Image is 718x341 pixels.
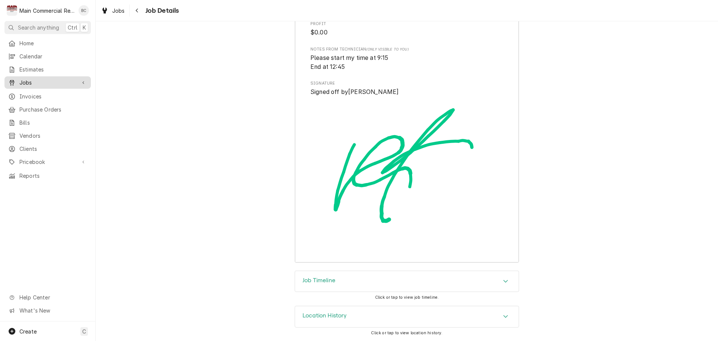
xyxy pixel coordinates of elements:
[19,92,87,100] span: Invoices
[19,119,87,127] span: Bills
[295,271,519,292] div: Job Timeline
[79,5,89,16] div: Bookkeeper Main Commercial's Avatar
[19,172,87,180] span: Reports
[375,295,439,300] span: Click or tap to view job timeline.
[19,307,86,314] span: What's New
[19,293,86,301] span: Help Center
[4,116,91,129] a: Bills
[310,21,503,37] div: Profit
[19,52,87,60] span: Calendar
[295,306,519,327] div: Accordion Header
[98,4,128,17] a: Jobs
[83,24,86,31] span: K
[310,46,503,52] span: Notes from Technician
[19,132,87,140] span: Vendors
[310,88,503,97] span: Signed Off By
[4,37,91,49] a: Home
[82,328,86,335] span: C
[143,6,179,16] span: Job Details
[295,306,519,328] div: Location History
[310,80,503,246] div: Signator
[4,143,91,155] a: Clients
[19,158,76,166] span: Pricebook
[19,79,76,86] span: Jobs
[68,24,77,31] span: Ctrl
[7,5,17,16] div: M
[310,97,503,246] img: Signature
[366,47,408,51] span: (Only Visible to You)
[371,331,442,335] span: Click or tap to view location history.
[295,306,519,327] button: Accordion Details Expand Trigger
[310,80,503,86] span: Signature
[310,21,503,27] span: Profit
[295,271,519,292] div: Accordion Header
[295,271,519,292] button: Accordion Details Expand Trigger
[131,4,143,16] button: Navigate back
[19,145,87,153] span: Clients
[310,54,503,71] span: [object Object]
[112,7,125,15] span: Jobs
[310,46,503,71] div: [object Object]
[4,156,91,168] a: Go to Pricebook
[303,312,347,319] h3: Location History
[19,328,37,335] span: Create
[18,24,59,31] span: Search anything
[310,29,328,36] span: $0.00
[4,130,91,142] a: Vendors
[4,76,91,89] a: Go to Jobs
[4,21,91,34] button: Search anythingCtrlK
[19,106,87,113] span: Purchase Orders
[19,7,74,15] div: Main Commercial Refrigeration Service
[310,54,388,70] span: Please start my time at 9:15 End at 12:45
[19,66,87,73] span: Estimates
[310,28,503,37] span: Profit
[4,291,91,304] a: Go to Help Center
[79,5,89,16] div: BC
[4,90,91,103] a: Invoices
[7,5,17,16] div: Main Commercial Refrigeration Service's Avatar
[303,277,335,284] h3: Job Timeline
[4,103,91,116] a: Purchase Orders
[4,170,91,182] a: Reports
[19,39,87,47] span: Home
[4,304,91,317] a: Go to What's New
[4,50,91,63] a: Calendar
[4,63,91,76] a: Estimates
